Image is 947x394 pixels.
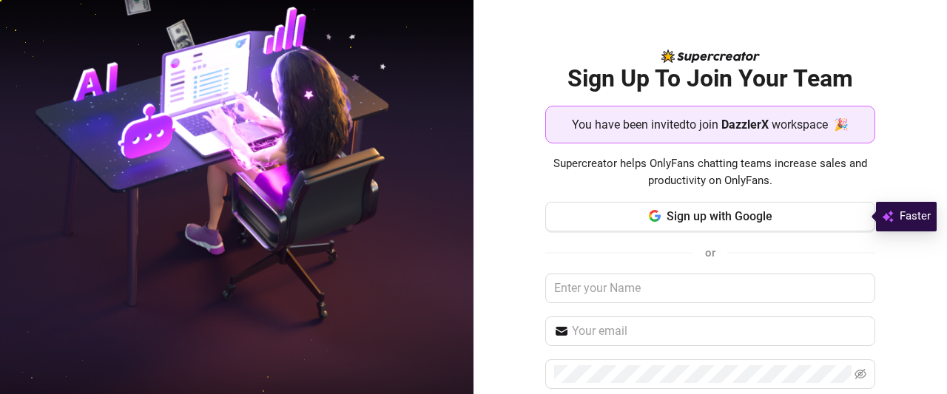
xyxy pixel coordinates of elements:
input: Your email [572,322,866,340]
span: Sign up with Google [667,209,772,223]
span: Faster [900,208,931,225]
input: Enter your Name [545,274,875,303]
button: Sign up with Google [545,202,875,231]
span: You have been invited to join [572,115,718,134]
span: workspace 🎉 [772,115,849,134]
strong: DazzlerX [721,118,769,132]
h2: Sign Up To Join Your Team [545,64,875,94]
span: or [705,246,715,259]
img: logo-BBDzfeDw.svg [661,50,760,63]
img: svg%3e [882,208,894,225]
span: Supercreator helps OnlyFans chatting teams increase sales and productivity on OnlyFans. [545,155,875,190]
span: eye-invisible [855,368,866,380]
